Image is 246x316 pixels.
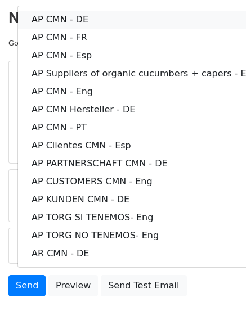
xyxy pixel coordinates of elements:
a: Send [8,275,46,296]
div: Chat-Widget [190,262,246,316]
a: Preview [48,275,98,296]
a: Send Test Email [101,275,186,296]
small: Google Sheet: [8,39,143,47]
iframe: Chat Widget [190,262,246,316]
h2: New Campaign [8,8,238,28]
